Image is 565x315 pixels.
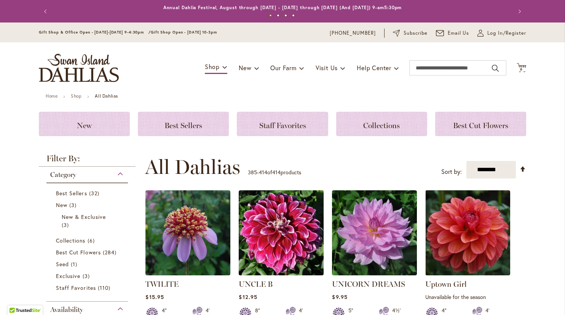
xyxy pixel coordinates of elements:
a: Collections [56,236,120,244]
span: New [56,201,67,209]
a: Best Cut Flowers [435,112,526,136]
span: Best Sellers [164,121,202,130]
span: New [77,121,92,130]
span: $9.95 [332,293,347,301]
p: - of products [248,166,301,178]
a: Seed [56,260,120,268]
span: Best Sellers [56,190,87,197]
a: New &amp; Exclusive [62,213,115,229]
span: $12.95 [239,293,257,301]
span: 385 [248,169,257,176]
span: Gift Shop Open - [DATE] 10-3pm [151,30,217,35]
a: Best Sellers [56,189,120,197]
a: Uptown Girl [425,270,510,277]
span: 110 [98,284,112,292]
span: Best Cut Flowers [56,249,101,256]
p: Unavailable for the season [425,293,510,301]
button: 3 of 4 [284,14,287,17]
span: 3 [83,272,92,280]
span: Seed [56,260,69,268]
span: Subscribe [404,29,428,37]
span: 6 [520,67,523,72]
img: Uncle B [239,190,324,275]
span: 3 [69,201,78,209]
span: All Dahlias [145,156,240,178]
span: 32 [89,189,101,197]
span: Exclusive [56,272,80,280]
button: Previous [39,4,54,19]
a: Uncle B [239,270,324,277]
a: TWILITE [145,270,230,277]
button: Next [511,4,526,19]
button: 1 of 4 [269,14,272,17]
span: Staff Favorites [259,121,306,130]
span: $15.95 [145,293,164,301]
span: 6 [88,236,97,244]
span: New [239,64,251,72]
a: UNICORN DREAMS [332,280,405,289]
span: Collections [363,121,400,130]
a: TWILITE [145,280,179,289]
img: Uptown Girl [425,190,510,275]
a: New [39,112,130,136]
a: Collections [336,112,427,136]
span: 3 [62,221,71,229]
span: Collections [56,237,86,244]
span: Category [50,170,76,179]
span: Gift Shop & Office Open - [DATE]-[DATE] 9-4:30pm / [39,30,151,35]
a: UNICORN DREAMS [332,270,417,277]
a: Uptown Girl [425,280,467,289]
a: New [56,201,120,209]
span: 414 [272,169,281,176]
a: Best Cut Flowers [56,248,120,256]
strong: Filter By: [39,154,136,167]
a: Staff Favorites [237,112,328,136]
button: 4 of 4 [292,14,295,17]
span: Help Center [357,64,391,72]
span: Email Us [448,29,469,37]
span: Shop [205,63,220,71]
span: Availability [50,305,83,314]
a: Home [46,93,57,99]
a: Best Sellers [138,112,229,136]
label: Sort by: [441,165,462,179]
a: Log In/Register [477,29,526,37]
span: 1 [71,260,79,268]
img: TWILITE [145,190,230,275]
a: Shop [71,93,81,99]
button: 6 [517,63,526,73]
span: 414 [259,169,267,176]
a: Subscribe [393,29,428,37]
span: Best Cut Flowers [453,121,508,130]
strong: All Dahlias [95,93,118,99]
a: store logo [39,54,119,82]
a: Annual Dahlia Festival, August through [DATE] - [DATE] through [DATE] (And [DATE]) 9-am5:30pm [163,5,402,10]
span: Staff Favorites [56,284,96,291]
button: 2 of 4 [277,14,279,17]
a: [PHONE_NUMBER] [330,29,376,37]
span: Visit Us [316,64,338,72]
a: UNCLE B [239,280,273,289]
a: Email Us [436,29,469,37]
span: Our Farm [270,64,296,72]
span: Log In/Register [487,29,526,37]
span: New & Exclusive [62,213,106,220]
span: 284 [103,248,118,256]
img: UNICORN DREAMS [332,190,417,275]
a: Staff Favorites [56,284,120,292]
a: Exclusive [56,272,120,280]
